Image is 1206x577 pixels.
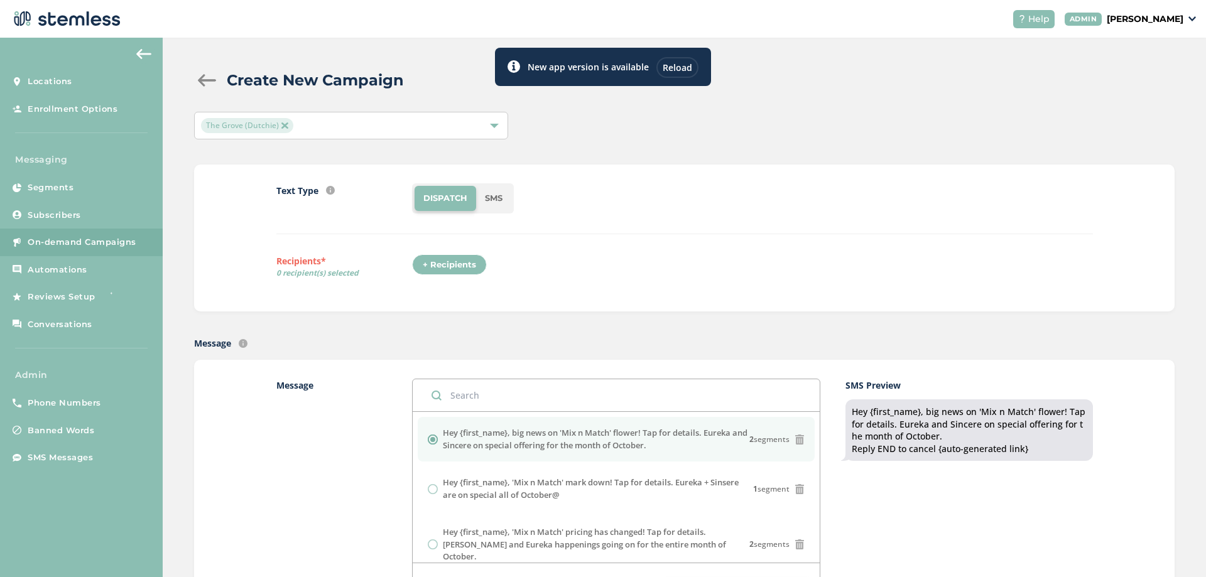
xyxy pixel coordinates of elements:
[281,122,288,129] img: icon-close-accent-8a337256.svg
[845,379,1092,392] label: SMS Preview
[656,57,698,78] div: Reload
[28,236,136,249] span: On-demand Campaigns
[413,379,820,411] input: Search
[415,186,476,211] li: DISPATCH
[1065,13,1102,26] div: ADMIN
[1188,16,1196,21] img: icon_down-arrow-small-66adaf34.svg
[1107,13,1183,26] p: [PERSON_NAME]
[28,209,81,222] span: Subscribers
[10,6,121,31] img: logo-dark-0685b13c.svg
[276,184,318,197] label: Text Type
[753,483,758,494] strong: 1
[28,264,87,276] span: Automations
[28,103,117,116] span: Enrollment Options
[753,483,790,495] span: segment
[276,267,413,279] span: 0 recipient(s) selected
[749,539,790,550] span: segments
[239,339,247,348] img: icon-info-236977d2.svg
[136,49,151,59] img: icon-arrow-back-accent-c549486e.svg
[1143,517,1206,577] iframe: Chat Widget
[28,291,95,303] span: Reviews Setup
[276,254,413,283] label: Recipients*
[227,69,404,92] h2: Create New Campaign
[28,451,93,464] span: SMS Messages
[443,477,753,501] label: Hey {first_name}, 'Mix n Match' mark down! Tap for details. Eureka + Sinsere are on special all o...
[852,406,1086,455] div: Hey {first_name}, big news on 'Mix n Match' flower! Tap for details. Eureka and Sincere on specia...
[28,75,72,88] span: Locations
[476,186,511,211] li: SMS
[1018,15,1026,23] img: icon-help-white-03924b79.svg
[508,60,520,73] img: icon-toast-info-b13014a2.svg
[28,318,92,331] span: Conversations
[749,539,754,549] strong: 2
[194,337,231,350] label: Message
[201,118,293,133] span: The Grove (Dutchie)
[326,186,335,195] img: icon-info-236977d2.svg
[28,397,101,409] span: Phone Numbers
[1028,13,1050,26] span: Help
[443,526,749,563] label: Hey {first_name}, 'Mix n Match' pricing has changed! Tap for details. [PERSON_NAME] and Eureka ha...
[749,434,754,445] strong: 2
[28,424,94,437] span: Banned Words
[28,181,73,194] span: Segments
[105,284,130,310] img: glitter-stars-b7820f95.gif
[528,60,649,73] label: New app version is available
[443,427,749,451] label: Hey {first_name}, big news on 'Mix n Match' flower! Tap for details. Eureka and Sincere on specia...
[412,254,487,276] div: + Recipients
[749,434,790,445] span: segments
